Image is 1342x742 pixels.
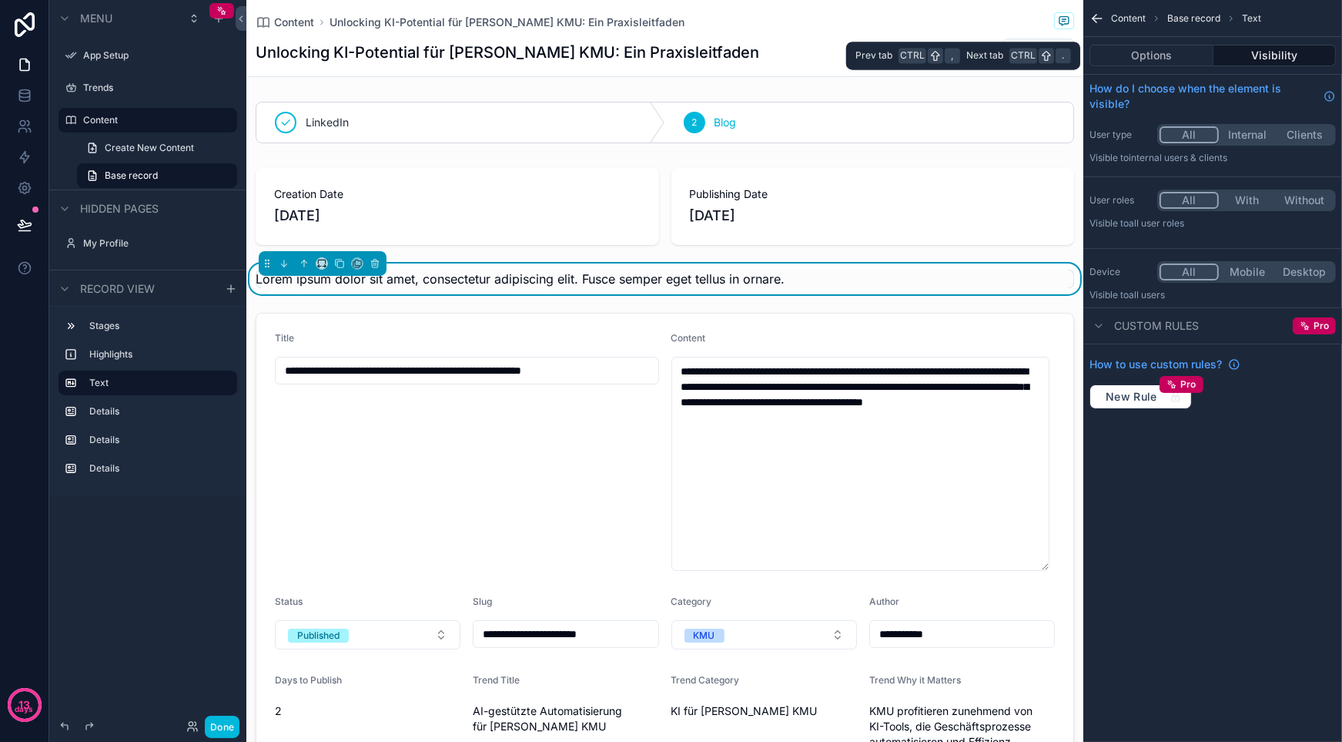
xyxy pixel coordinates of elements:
[274,15,314,30] span: Content
[105,170,158,182] span: Base record
[1219,264,1277,280] button: Mobile
[89,348,225,361] label: Highlights
[1276,192,1334,209] button: Without
[18,697,30,713] p: 13
[49,307,246,496] div: scrollable content
[77,163,237,188] a: Base record
[205,716,239,738] button: Done
[1089,129,1151,141] label: User type
[330,15,684,30] a: Unlocking KI-Potential für [PERSON_NAME] KMU: Ein Praxisleitfaden
[89,320,225,332] label: Stages
[1160,126,1219,143] button: All
[80,11,112,26] span: Menu
[1089,45,1213,66] button: Options
[83,237,228,250] label: My Profile
[1089,217,1336,230] p: Visible to
[80,201,159,217] span: Hidden pages
[256,42,759,63] h1: Unlocking KI-Potential für [PERSON_NAME] KMU: Ein Praxisleitfaden
[15,703,34,716] p: days
[1009,48,1037,63] span: Ctrl
[83,114,228,126] label: Content
[80,281,155,297] span: Record view
[256,271,785,287] span: Lorem ipsum dolor sit amet, consectetur adipiscing elit. Fusce semper eget tellus in ornare.
[1129,217,1184,229] span: All user roles
[1160,264,1219,280] button: All
[1111,12,1146,25] span: Content
[946,49,959,62] span: ,
[89,377,225,389] label: Text
[1089,289,1336,301] p: Visible to
[1089,357,1222,372] span: How to use custom rules?
[83,82,228,94] label: Trends
[1180,378,1196,391] span: Pro
[256,15,314,30] a: Content
[1089,357,1240,372] a: How to use custom rules?
[1089,266,1151,278] label: Device
[105,142,194,154] span: Create New Content
[1099,390,1163,404] span: New Rule
[1089,81,1317,112] span: How do I choose when the element is visible?
[1089,152,1336,164] p: Visible to
[1114,318,1199,334] span: Custom rules
[77,136,237,160] a: Create New Content
[1089,81,1336,112] a: How do I choose when the element is visible?
[1167,12,1220,25] span: Base record
[1003,39,1074,66] button: Done
[1276,264,1334,280] button: Desktop
[1219,192,1277,209] button: With
[1129,152,1227,163] span: Internal users & clients
[1089,384,1192,409] button: New RulePro
[1276,126,1334,143] button: Clients
[966,49,1003,62] span: Next tab
[1314,320,1329,332] span: Pro
[1242,12,1261,25] span: Text
[1089,194,1151,206] label: User roles
[89,462,225,475] label: Details
[1213,45,1337,66] button: Visibility
[1160,192,1219,209] button: All
[1057,49,1069,62] span: .
[855,49,892,62] span: Prev tab
[89,405,225,418] label: Details
[899,48,926,63] span: Ctrl
[1129,289,1165,300] span: all users
[1219,126,1277,143] button: Internal
[89,434,225,446] label: Details
[83,49,228,62] label: App Setup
